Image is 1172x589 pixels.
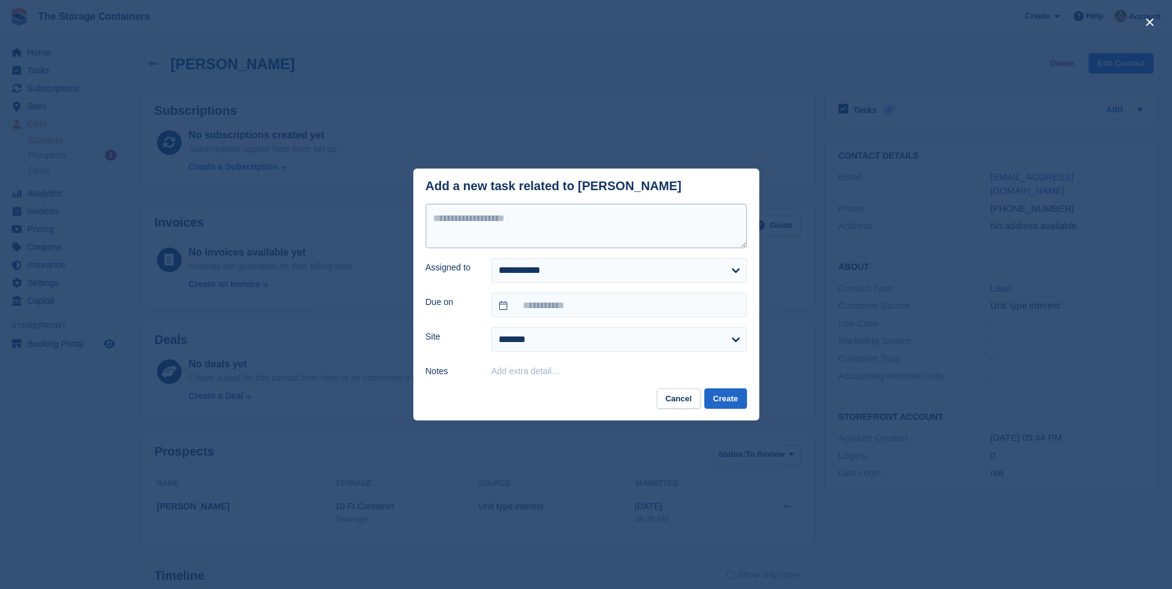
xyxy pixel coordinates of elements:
label: Site [426,330,477,343]
button: Add extra detail… [491,366,560,376]
label: Due on [426,296,477,309]
label: Notes [426,365,477,378]
button: close [1140,12,1160,32]
label: Assigned to [426,261,477,274]
button: Create [704,388,746,409]
button: Cancel [657,388,701,409]
div: Add a new task related to [PERSON_NAME] [426,179,682,193]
